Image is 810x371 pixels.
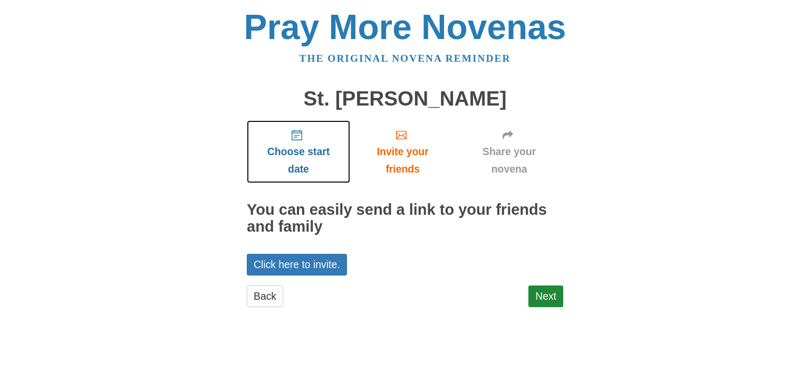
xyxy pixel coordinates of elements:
a: Click here to invite. [247,254,347,275]
h1: St. [PERSON_NAME] [247,88,563,110]
a: Back [247,286,283,307]
a: Pray More Novenas [244,7,566,46]
span: Choose start date [257,143,340,178]
span: Share your novena [466,143,553,178]
a: Share your novena [455,120,563,183]
a: Choose start date [247,120,350,183]
h2: You can easily send a link to your friends and family [247,202,563,235]
span: Invite your friends [361,143,445,178]
a: Invite your friends [350,120,455,183]
a: The original novena reminder [300,53,511,64]
a: Next [528,286,563,307]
